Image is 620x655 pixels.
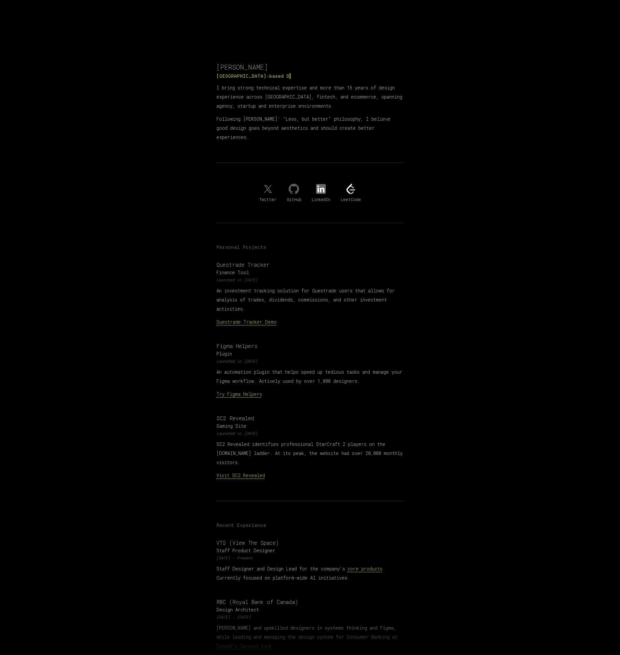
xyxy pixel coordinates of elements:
h2: Recent Experience [216,522,404,528]
a: Questrade Tracker Demo [216,319,277,325]
p: Plugin [216,351,404,357]
h3: Figma Helpers [216,342,404,350]
a: Visit SC2 Revealed [216,472,265,478]
h3: SC2 Revealed [216,414,404,422]
h2: Personal Projects [216,244,404,250]
a: GitHub [287,184,301,202]
p: Launched in [DATE] [216,277,404,282]
p: Finance Tool [216,269,404,276]
p: An automation plugin that helps speed up tedious tasks and manage your Figma workflow. Actively u... [216,368,404,386]
a: Try Figma Helpers [216,391,262,397]
span: ▎ [290,73,293,79]
p: Launched in [DATE] [216,358,404,364]
p: Following [PERSON_NAME]' "Less, but better" philosophy, I believe good design goes beyond aesthet... [216,114,404,142]
h3: VTS (View The Space) [216,539,404,547]
p: SC2 Revealed identifies professional StarCraft 2 players on the [DOMAIN_NAME] ladder. At its peak... [216,440,404,467]
img: LinkedIn [316,184,326,194]
p: Gaming Site [216,423,404,429]
p: An investment tracking solution for Questrade users that allows for analysis of trades, dividends... [216,286,404,314]
a: LinkedIn [312,184,330,202]
h2: [GEOGRAPHIC_DATA]-based [216,73,404,79]
a: core products [348,566,382,572]
img: Github [289,184,299,194]
span: D [286,73,289,79]
img: Twitter [263,184,273,194]
p: Staff Product Designer [216,547,404,554]
a: Twitter [259,184,276,202]
h3: RBC (Royal Bank of Canada) [216,598,404,606]
a: LeetCode [341,184,361,202]
p: Launched in [DATE] [216,431,404,436]
img: LeetCode [346,184,356,194]
p: [PERSON_NAME] and upskilled designers in systems thinking and Figma, while leading and managing t... [216,623,404,651]
h3: Questrade Tracker [216,261,404,269]
p: I bring strong technical expertise and more than 15 years of design experience across [GEOGRAPHIC... [216,83,404,111]
p: [DATE] - [DATE] [216,614,404,620]
p: [DATE] - Present [216,555,404,560]
h1: [PERSON_NAME] [216,62,404,72]
a: Canada's largest bank [216,643,272,649]
p: Design Architect [216,607,404,613]
p: Staff Designer and Design Lead for the company's . Currently focused on platform-wide AI initiati... [216,564,404,582]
